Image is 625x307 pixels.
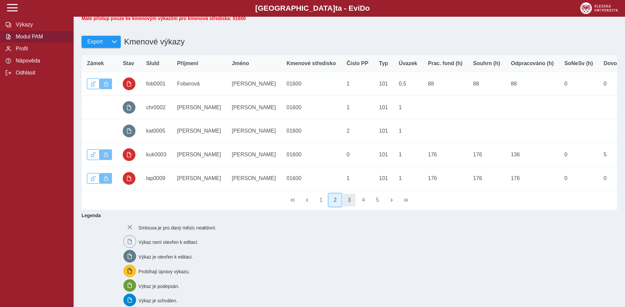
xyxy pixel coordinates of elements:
[506,72,559,96] td: 88
[357,194,370,206] button: 4
[141,72,172,96] td: fob0001
[564,60,593,66] span: SoNeSv (h)
[14,22,68,28] span: Výkazy
[423,143,468,167] td: 176
[14,58,68,64] span: Nápověda
[123,148,135,161] button: uzamčeno
[123,172,135,185] button: uzamčeno
[82,16,246,21] span: Máte přístup pouze ke kmenovým výkazům pro kmenová střediska: 01600
[506,143,559,167] td: 136
[146,60,159,66] span: SluId
[281,166,341,190] td: 01600
[141,166,172,190] td: lap0009
[559,166,598,190] td: 0
[468,166,506,190] td: 176
[172,72,227,96] td: Foberová
[100,79,112,89] button: Výkaz uzamčen.
[226,96,281,119] td: [PERSON_NAME]
[172,143,227,167] td: [PERSON_NAME]
[394,72,423,96] td: 0,5
[20,4,605,13] b: [GEOGRAPHIC_DATA] a - Evi
[371,194,384,206] button: 5
[580,2,618,14] img: logo_web_su.png
[123,60,134,66] span: Stav
[100,149,112,160] button: Výkaz uzamčen.
[374,166,393,190] td: 101
[506,166,559,190] td: 176
[423,166,468,190] td: 176
[14,70,68,76] span: Odhlásit
[365,4,370,12] span: o
[226,72,281,96] td: [PERSON_NAME]
[79,210,614,221] b: Legenda
[87,39,103,45] span: Export
[172,119,227,143] td: [PERSON_NAME]
[82,36,108,48] button: Export
[138,240,198,245] span: Výkaz není otevřen k editaci.
[341,166,374,190] td: 1
[87,60,104,66] span: Zámek
[141,96,172,119] td: chr0002
[87,149,100,160] button: Odemknout výkaz.
[226,166,281,190] td: [PERSON_NAME]
[14,34,68,40] span: Modul PAM
[374,72,393,96] td: 101
[346,60,368,66] span: Číslo PP
[141,119,172,143] td: kat0005
[394,119,423,143] td: 1
[226,119,281,143] td: [PERSON_NAME]
[281,72,341,96] td: 01600
[172,96,227,119] td: [PERSON_NAME]
[281,96,341,119] td: 01600
[360,4,365,12] span: D
[281,119,341,143] td: 01600
[123,125,135,137] button: prázdný
[121,34,185,50] h1: Kmenové výkazy
[87,79,100,89] button: Odemknout výkaz.
[341,143,374,167] td: 0
[559,72,598,96] td: 0
[473,60,500,66] span: Souhrn (h)
[177,60,198,66] span: Příjmení
[428,60,462,66] span: Prac. fond (h)
[287,60,336,66] span: Kmenové středisko
[511,60,554,66] span: Odpracováno (h)
[172,166,227,190] td: [PERSON_NAME]
[315,194,327,206] button: 1
[335,4,337,12] span: t
[226,143,281,167] td: [PERSON_NAME]
[123,101,135,114] button: prázdný
[399,60,417,66] span: Úvazek
[329,194,341,206] button: 2
[232,60,249,66] span: Jméno
[394,166,423,190] td: 1
[343,194,356,206] button: 3
[141,143,172,167] td: kuk0003
[374,96,393,119] td: 101
[138,298,177,303] span: Výkaz je schválen.
[281,143,341,167] td: 01600
[374,143,393,167] td: 101
[341,119,374,143] td: 2
[468,143,506,167] td: 176
[394,143,423,167] td: 1
[341,96,374,119] td: 1
[341,72,374,96] td: 1
[100,173,112,184] button: Výkaz uzamčen.
[138,225,216,230] span: Smlouva je pro daný měsíc neaktivní.
[423,72,468,96] td: 88
[138,254,193,260] span: Výkaz je otevřen k editaci.
[468,72,506,96] td: 88
[379,60,388,66] span: Typ
[394,96,423,119] td: 1
[559,143,598,167] td: 0
[14,46,68,52] span: Profil
[138,283,179,289] span: Výkaz je podepsán.
[374,119,393,143] td: 101
[123,78,135,90] button: uzamčeno
[87,173,100,184] button: Odemknout výkaz.
[138,269,190,274] span: Probíhají úpravy výkazu.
